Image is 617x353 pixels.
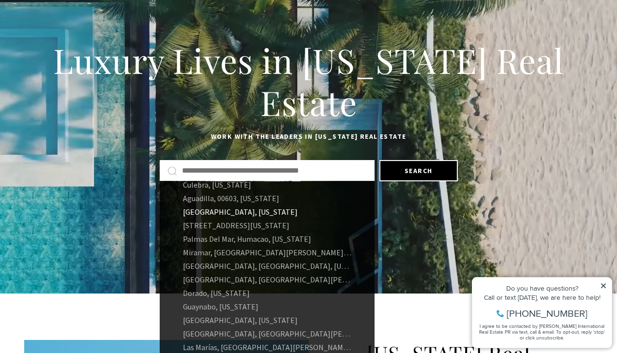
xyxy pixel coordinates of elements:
[160,273,375,286] a: [GEOGRAPHIC_DATA], [GEOGRAPHIC_DATA][PERSON_NAME], [US_STATE]
[160,178,375,191] a: Culebra, [US_STATE]
[40,45,120,55] span: [PHONE_NUMBER]
[379,160,458,181] button: Search
[160,300,375,313] a: Guaynabo, [US_STATE]
[10,22,140,29] div: Do you have questions?
[160,286,375,300] a: Dorado, [US_STATE]
[182,164,367,177] input: Search by Address, City, or Neighborhood
[12,59,138,78] span: I agree to be contacted by [PERSON_NAME] International Real Estate PR via text, call & email. To ...
[24,131,593,143] p: Work with the leaders in [US_STATE] Real Estate
[160,327,375,340] a: [GEOGRAPHIC_DATA], [GEOGRAPHIC_DATA][PERSON_NAME], [US_STATE]
[160,313,375,327] a: [GEOGRAPHIC_DATA], [US_STATE]
[160,246,375,259] a: Miramar, [GEOGRAPHIC_DATA][PERSON_NAME], 00907, [US_STATE]
[160,191,375,205] a: Aguadilla, 00603, [US_STATE]
[160,232,375,246] a: Palmas Del Mar, Humacao, [US_STATE]
[160,205,375,219] a: [GEOGRAPHIC_DATA], [US_STATE]
[160,219,375,232] a: [STREET_ADDRESS][US_STATE]
[10,31,140,38] div: Call or text [DATE], we are here to help!
[160,259,375,273] a: [GEOGRAPHIC_DATA], [GEOGRAPHIC_DATA], [US_STATE]
[24,39,593,124] h1: Luxury Lives in [US_STATE] Real Estate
